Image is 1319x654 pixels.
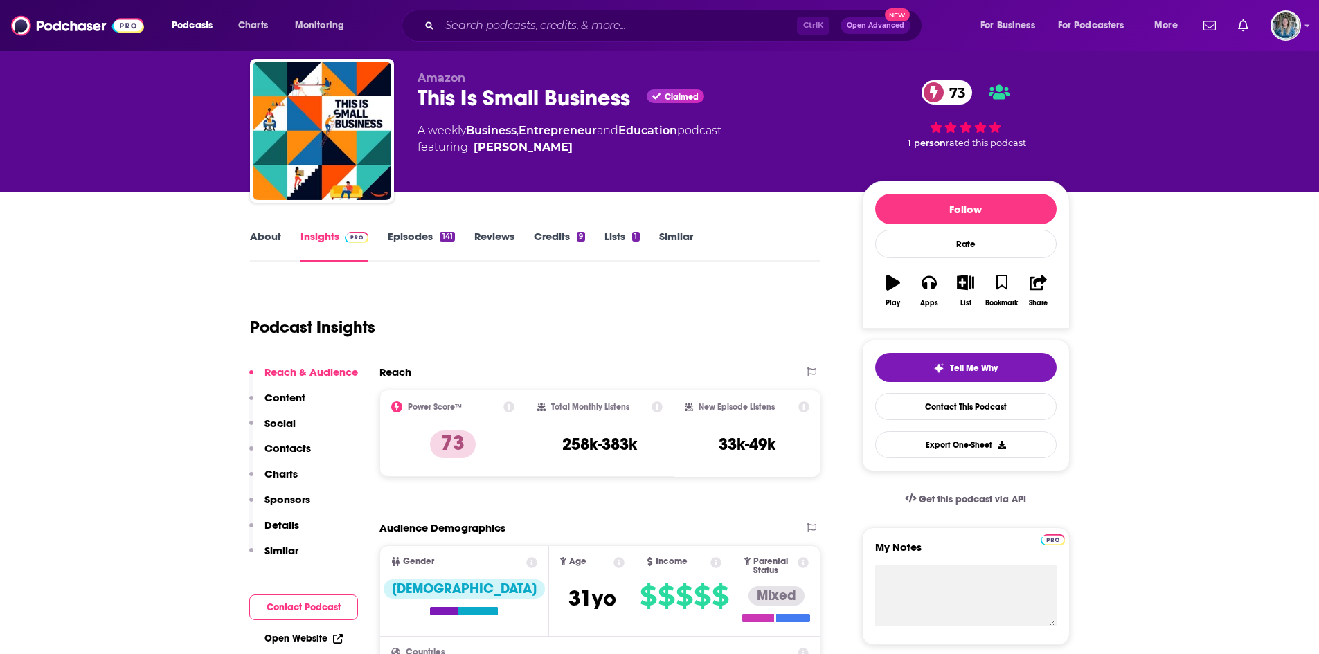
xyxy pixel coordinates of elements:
img: This Is Small Business [253,62,391,200]
a: Contact This Podcast [875,393,1057,420]
span: New [885,8,910,21]
a: About [250,230,281,262]
div: Mixed [748,586,805,606]
a: Show notifications dropdown [1198,14,1221,37]
button: open menu [1049,15,1145,37]
p: Details [264,518,299,532]
a: Education [618,124,677,137]
a: Show notifications dropdown [1232,14,1254,37]
button: Show profile menu [1271,10,1301,41]
span: Parental Status [753,557,796,575]
button: Open AdvancedNew [841,17,910,34]
p: Similar [264,544,298,557]
h1: Podcast Insights [250,317,375,338]
button: Charts [249,467,298,493]
a: Similar [659,230,693,262]
span: Logged in as EllaDavidson [1271,10,1301,41]
a: Pro website [1041,532,1065,545]
div: Play [886,299,900,307]
button: Export One-Sheet [875,431,1057,458]
span: Tell Me Why [950,363,998,374]
span: $ [712,585,728,607]
button: open menu [162,15,231,37]
a: Get this podcast via API [894,482,1038,516]
span: Gender [403,557,434,566]
div: Bookmark [985,299,1018,307]
button: Share [1020,266,1056,316]
span: $ [676,585,692,607]
div: 141 [440,232,454,242]
span: Charts [238,16,268,35]
a: Credits9 [534,230,585,262]
img: Podchaser - Follow, Share and Rate Podcasts [11,12,144,39]
p: Sponsors [264,493,310,506]
button: Contact Podcast [249,594,358,620]
span: Get this podcast via API [919,493,1026,505]
button: open menu [1145,15,1195,37]
label: My Notes [875,541,1057,565]
div: List [960,299,971,307]
button: Content [249,391,305,417]
span: 31 yo [568,585,616,612]
h3: 33k-49k [719,434,775,455]
p: Reach & Audience [264,365,358,379]
span: Income [656,557,688,566]
button: Sponsors [249,493,310,518]
h2: New Episode Listens [699,402,775,412]
p: Content [264,391,305,404]
span: featuring [418,139,721,156]
a: Charts [229,15,276,37]
button: Social [249,417,296,442]
div: Share [1029,299,1048,307]
p: 73 [430,430,476,458]
div: A weekly podcast [418,122,721,156]
button: Details [249,518,299,544]
a: Business [466,124,517,137]
div: 1 [632,232,639,242]
h2: Reach [379,365,411,379]
span: 73 [935,80,972,105]
div: Rate [875,230,1057,258]
button: List [947,266,983,316]
button: Apps [911,266,947,316]
span: , [517,124,519,137]
p: Charts [264,467,298,480]
button: tell me why sparkleTell Me Why [875,353,1057,382]
span: More [1154,16,1178,35]
span: $ [640,585,656,607]
div: Apps [920,299,938,307]
span: rated this podcast [946,138,1026,148]
a: Open Website [264,633,343,644]
span: Amazon [418,71,465,84]
div: [DEMOGRAPHIC_DATA] [384,579,545,599]
a: [PERSON_NAME] [474,139,573,156]
p: Contacts [264,442,311,455]
a: 73 [922,80,972,105]
span: Open Advanced [847,22,904,29]
div: 9 [577,232,585,242]
span: For Podcasters [1058,16,1124,35]
span: Monitoring [295,16,344,35]
h2: Total Monthly Listens [551,402,629,412]
span: Claimed [665,93,699,100]
a: Entrepreneur [519,124,597,137]
h2: Audience Demographics [379,521,505,534]
button: Follow [875,194,1057,224]
h2: Power Score™ [408,402,462,412]
button: open menu [971,15,1052,37]
img: Podchaser Pro [1041,534,1065,545]
span: and [597,124,618,137]
button: open menu [285,15,362,37]
a: Episodes141 [388,230,454,262]
span: 1 person [908,138,946,148]
a: Reviews [474,230,514,262]
div: Search podcasts, credits, & more... [415,10,935,42]
span: $ [694,585,710,607]
a: InsightsPodchaser Pro [300,230,369,262]
span: For Business [980,16,1035,35]
span: Ctrl K [797,17,829,35]
img: User Profile [1271,10,1301,41]
span: $ [658,585,674,607]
